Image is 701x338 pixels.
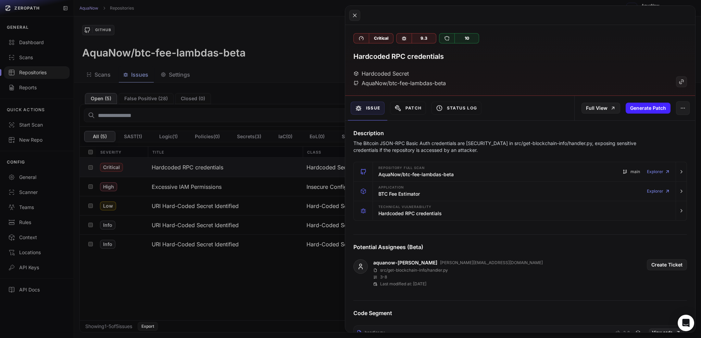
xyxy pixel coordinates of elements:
[356,330,385,335] div: handler.py
[373,259,437,266] a: aquanow-[PERSON_NAME]
[390,102,426,115] button: Patch
[623,328,630,337] span: 3-8
[581,103,620,114] a: Full View
[626,103,671,114] button: Generate Patch
[380,274,387,280] p: 3 - 8
[378,186,404,189] span: Application
[353,309,687,317] h4: Code Segment
[354,201,687,220] button: Technical Vulnerability Hardcoded RPC credentials
[378,210,442,217] h3: Hardcoded RPC credentials
[440,260,543,265] p: [PERSON_NAME][EMAIL_ADDRESS][DOMAIN_NAME]
[353,140,660,154] p: The Bitcoin JSON-RPC Basic Auth credentials are [SECURITY_DATA] in src/get-blockchain-info/handle...
[354,182,687,201] button: Application BTC Fee Estimator Explorer
[630,169,640,174] span: main
[678,315,694,331] div: Open Intercom Messenger
[647,259,687,270] button: Create Ticket
[431,102,481,115] button: Status Log
[353,79,446,87] div: AquaNow/btc-fee-lambdas-beta
[649,328,684,337] a: View code
[380,281,426,287] p: Last modified at: [DATE]
[378,171,454,178] h3: AquaNow/btc-fee-lambdas-beta
[380,268,448,273] p: src/get-blockchain-info/handler.py
[378,166,425,170] span: Repository Full scan
[353,129,687,137] h4: Description
[378,205,431,209] span: Technical Vulnerability
[351,102,385,115] button: Issue
[353,243,687,251] h4: Potential Assignees (Beta)
[647,184,670,198] a: Explorer
[647,165,670,179] a: Explorer
[378,191,420,197] h3: BTC Fee Estimator
[354,162,687,181] button: Repository Full scan AquaNow/btc-fee-lambdas-beta main Explorer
